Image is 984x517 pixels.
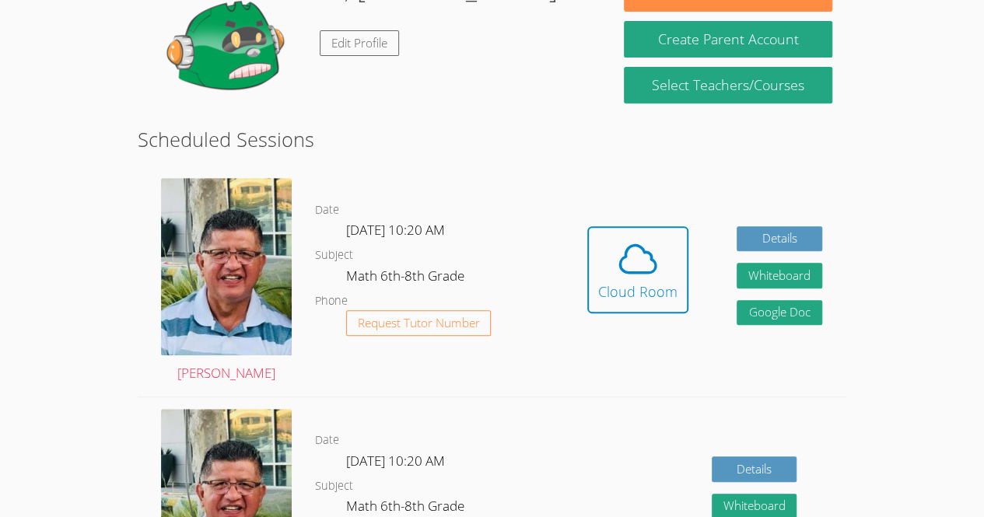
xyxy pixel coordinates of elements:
[346,452,445,470] span: [DATE] 10:20 AM
[624,67,832,103] a: Select Teachers/Courses
[138,124,846,154] h2: Scheduled Sessions
[358,317,480,329] span: Request Tutor Number
[624,21,832,58] button: Create Parent Account
[161,178,292,384] a: [PERSON_NAME]
[161,178,292,355] img: avatar.png
[346,221,445,239] span: [DATE] 10:20 AM
[712,456,797,482] a: Details
[587,226,688,313] button: Cloud Room
[598,281,678,302] div: Cloud Room
[737,300,822,326] a: Google Doc
[346,265,467,292] dd: Math 6th-8th Grade
[315,431,339,450] dt: Date
[737,226,822,252] a: Details
[315,246,353,265] dt: Subject
[315,292,348,311] dt: Phone
[315,477,353,496] dt: Subject
[346,310,492,336] button: Request Tutor Number
[737,263,822,288] button: Whiteboard
[315,201,339,220] dt: Date
[320,30,399,56] a: Edit Profile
